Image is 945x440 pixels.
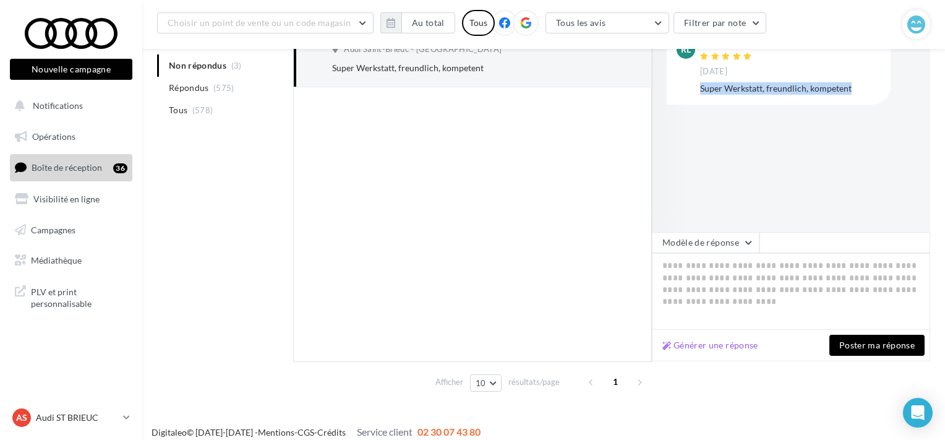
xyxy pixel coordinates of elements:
[258,427,294,438] a: Mentions
[401,12,455,33] button: Au total
[36,412,118,424] p: Audi ST BRIEUC
[32,131,75,142] span: Opérations
[32,162,102,173] span: Boîte de réception
[152,427,481,438] span: © [DATE]-[DATE] - - -
[31,283,127,310] span: PLV et print personnalisable
[681,43,691,56] span: RL
[700,40,769,49] div: [PERSON_NAME]
[508,376,560,388] span: résultats/page
[157,12,374,33] button: Choisir un point de vente ou un code magasin
[213,83,234,93] span: (575)
[31,255,82,265] span: Médiathèque
[7,154,135,181] a: Boîte de réception36
[545,12,669,33] button: Tous les avis
[657,338,763,353] button: Générer une réponse
[476,378,486,388] span: 10
[829,335,925,356] button: Poster ma réponse
[10,59,132,80] button: Nouvelle campagne
[113,163,127,173] div: 36
[7,186,135,212] a: Visibilité en ligne
[33,100,83,111] span: Notifications
[332,62,560,74] div: Super Werkstatt, freundlich, kompetent
[357,426,413,438] span: Service client
[344,44,502,55] span: Audi Saint-Brieuc - [GEOGRAPHIC_DATA]
[16,412,27,424] span: AS
[380,12,455,33] button: Au total
[435,376,463,388] span: Afficher
[7,248,135,274] a: Médiathèque
[297,427,314,438] a: CGS
[700,82,881,95] div: Super Werkstatt, freundlich, kompetent
[168,17,351,28] span: Choisir un point de vente ou un code magasin
[903,398,933,428] div: Open Intercom Messenger
[470,374,502,392] button: 10
[652,232,759,253] button: Modèle de réponse
[605,372,625,392] span: 1
[152,427,187,438] a: Digitaleo
[417,426,481,438] span: 02 30 07 43 80
[462,10,495,36] div: Tous
[7,217,135,243] a: Campagnes
[169,104,187,116] span: Tous
[169,82,209,94] span: Répondus
[7,93,130,119] button: Notifications
[7,124,135,150] a: Opérations
[317,427,346,438] a: Crédits
[31,224,75,235] span: Campagnes
[33,194,100,204] span: Visibilité en ligne
[556,17,606,28] span: Tous les avis
[700,66,727,77] span: [DATE]
[673,12,767,33] button: Filtrer par note
[10,406,132,429] a: AS Audi ST BRIEUC
[192,105,213,115] span: (578)
[7,278,135,315] a: PLV et print personnalisable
